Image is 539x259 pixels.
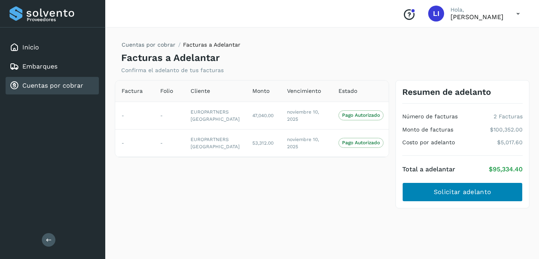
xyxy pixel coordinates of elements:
span: Solicitar adelanto [434,188,491,196]
h4: Monto de facturas [402,126,453,133]
h4: Total a adelantar [402,165,455,173]
td: EUROPARTNERS [GEOGRAPHIC_DATA] [184,102,246,129]
span: noviembre 10, 2025 [287,137,319,149]
a: Cuentas por cobrar [122,41,175,48]
p: Confirma el adelanto de tus facturas [121,67,224,74]
span: Vencimiento [287,87,321,95]
div: Embarques [6,58,99,75]
nav: breadcrumb [121,41,240,52]
td: - [154,129,184,157]
h4: Facturas a Adelantar [121,52,220,64]
p: 2 Facturas [494,113,523,120]
p: Pago Autorizado [342,140,380,145]
h4: Número de facturas [402,113,458,120]
span: Monto [252,87,269,95]
span: 53,312.00 [252,140,273,146]
a: Inicio [22,43,39,51]
p: $95,334.40 [489,165,523,173]
span: Estado [338,87,357,95]
span: Factura [122,87,143,95]
div: Inicio [6,39,99,56]
span: Folio [160,87,173,95]
p: $5,017.60 [497,139,523,146]
span: 47,040.00 [252,113,273,118]
span: noviembre 10, 2025 [287,109,319,122]
p: Pago Autorizado [342,112,380,118]
span: Facturas a Adelantar [183,41,240,48]
p: $100,352.00 [490,126,523,133]
button: Solicitar adelanto [402,182,523,202]
td: - [154,102,184,129]
p: Hola, [450,6,504,13]
p: Proveedores [27,17,96,22]
td: - [115,129,154,157]
a: Embarques [22,63,57,70]
td: EUROPARTNERS [GEOGRAPHIC_DATA] [184,129,246,157]
td: - [115,102,154,129]
h3: Resumen de adelanto [402,87,491,97]
span: Cliente [191,87,210,95]
p: Lilian Ibarra Garcia [450,13,504,21]
h4: Costo por adelanto [402,139,455,146]
a: Cuentas por cobrar [22,82,83,89]
div: Cuentas por cobrar [6,77,99,94]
